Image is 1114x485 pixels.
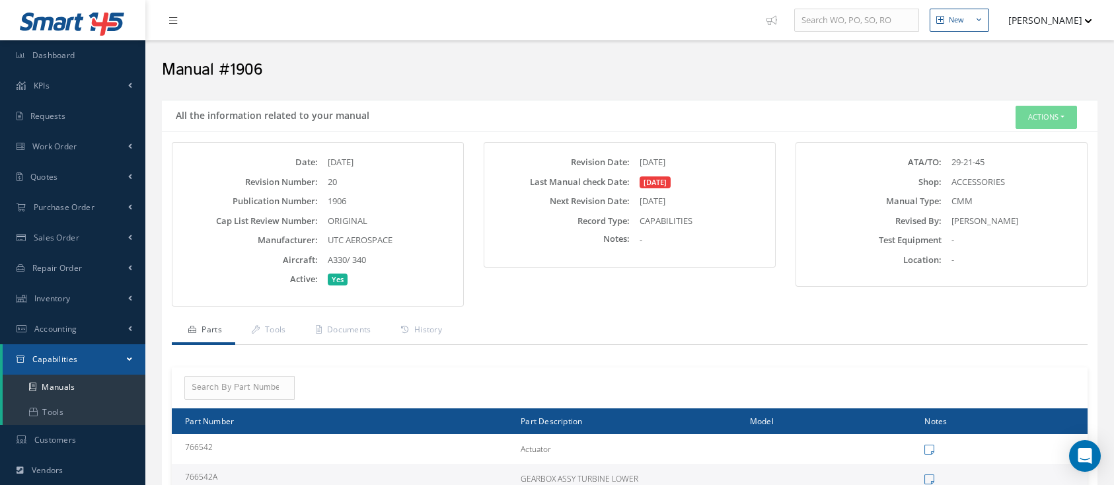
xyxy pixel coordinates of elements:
span: Customers [34,434,77,445]
span: Part Description [521,414,582,427]
a: Manuals [3,375,145,400]
label: Revision Date: [488,157,630,167]
div: ACCESSORIES [942,176,1084,189]
span: Yes [328,274,348,285]
label: ATA/TO: [799,157,942,167]
button: [PERSON_NAME] [996,7,1092,33]
span: Requests [30,110,65,122]
span: Quotes [30,171,58,182]
div: [DATE] [630,156,772,169]
div: New [949,15,964,26]
label: Revision Number: [176,177,318,187]
td: 766542 [172,434,515,464]
input: Search WO, PO, SO, RO [794,9,919,32]
label: Publication Number: [176,196,318,206]
div: 29-21-45 [942,156,1084,169]
span: Part Number [185,414,234,427]
h5: All the information related to your manual [172,106,369,122]
div: [DATE] [630,195,772,208]
div: ORIGINAL [318,215,460,228]
label: Cap List Review Number: [176,216,318,226]
td: Actuator [515,434,745,464]
a: Capabilities [3,344,145,375]
button: New [930,9,989,32]
span: Work Order [32,141,77,152]
label: Revised By: [799,216,942,226]
span: Sales Order [34,232,79,243]
h2: Manual #1906 [162,60,1097,80]
div: - [630,234,772,247]
span: Model [750,414,774,427]
div: - [942,234,1084,247]
span: Capabilities [32,354,78,365]
span: KPIs [34,80,50,91]
label: Manual Type: [799,196,942,206]
a: Tools [235,317,299,345]
label: Record Type: [488,216,630,226]
span: Repair Order [32,262,83,274]
a: Tools [3,400,145,425]
span: UTC AEROSPACE [328,234,392,246]
div: - [942,254,1084,267]
div: CAPABILITIES [630,215,772,228]
div: A330/ 340 [318,254,460,267]
span: Accounting [34,323,77,334]
a: History [385,317,455,345]
div: 20 [318,176,460,189]
div: 1906 [318,195,460,208]
span: [DATE] [640,176,671,188]
div: Open Intercom Messenger [1069,440,1101,472]
label: Manufacturer: [176,235,318,245]
label: Date: [176,157,318,167]
input: Search By Part Number [184,376,295,400]
label: Active: [176,274,318,284]
div: CMM [942,195,1084,208]
span: Notes [924,414,947,427]
button: Actions [1016,106,1077,129]
span: Purchase Order [34,202,94,213]
div: [DATE] [318,156,460,169]
span: Vendors [32,465,63,476]
span: Dashboard [32,50,75,61]
label: Next Revision Date: [488,196,630,206]
label: Test Equipment [799,235,942,245]
a: Parts [172,317,235,345]
label: Last Manual check Date: [488,177,630,187]
label: Notes: [488,234,630,247]
label: Aircraft: [176,255,318,265]
div: [PERSON_NAME] [942,215,1084,228]
label: Location: [799,255,942,265]
span: Inventory [34,293,71,304]
a: Documents [299,317,385,345]
label: Shop: [799,177,942,187]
